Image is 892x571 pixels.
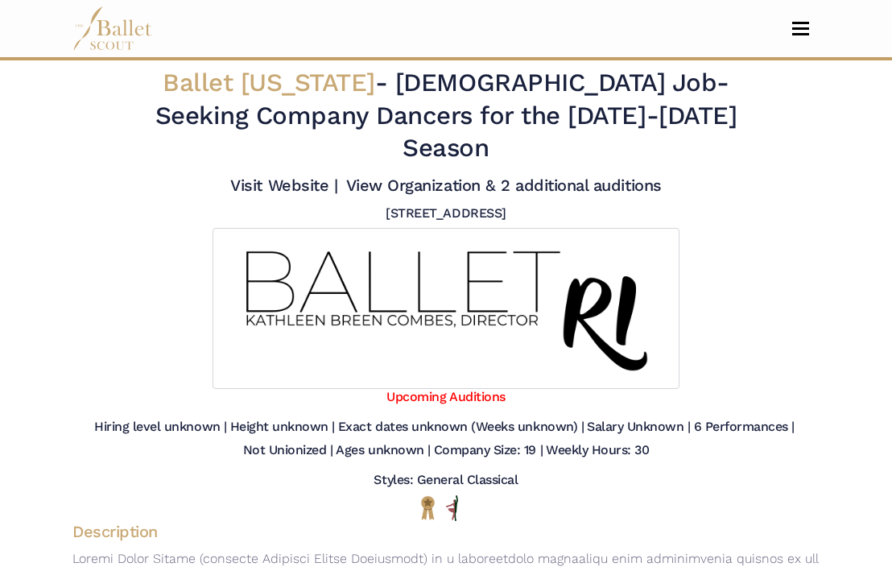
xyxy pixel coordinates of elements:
[230,176,337,195] a: Visit Website |
[213,228,679,389] img: Logo
[374,472,518,489] h5: Styles: General Classical
[434,442,543,459] h5: Company Size: 19 |
[336,442,430,459] h5: Ages unknown |
[230,419,335,436] h5: Height unknown |
[386,389,505,404] a: Upcoming Auditions
[94,419,226,436] h5: Hiring level unknown |
[137,67,755,165] h2: - - Seeking Company Dancers for the [DATE]-[DATE] Season
[418,495,438,520] img: National
[346,176,662,195] a: View Organization & 2 additional auditions
[60,521,832,542] h4: Description
[587,419,690,436] h5: Salary Unknown |
[386,205,506,222] h5: [STREET_ADDRESS]
[243,442,333,459] h5: Not Unionized |
[446,495,458,521] img: All
[163,68,375,97] span: Ballet [US_STATE]
[694,419,795,436] h5: 6 Performances |
[338,419,584,436] h5: Exact dates unknown (Weeks unknown) |
[782,21,820,36] button: Toggle navigation
[395,68,716,97] span: [DEMOGRAPHIC_DATA] Job
[546,442,649,459] h5: Weekly Hours: 30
